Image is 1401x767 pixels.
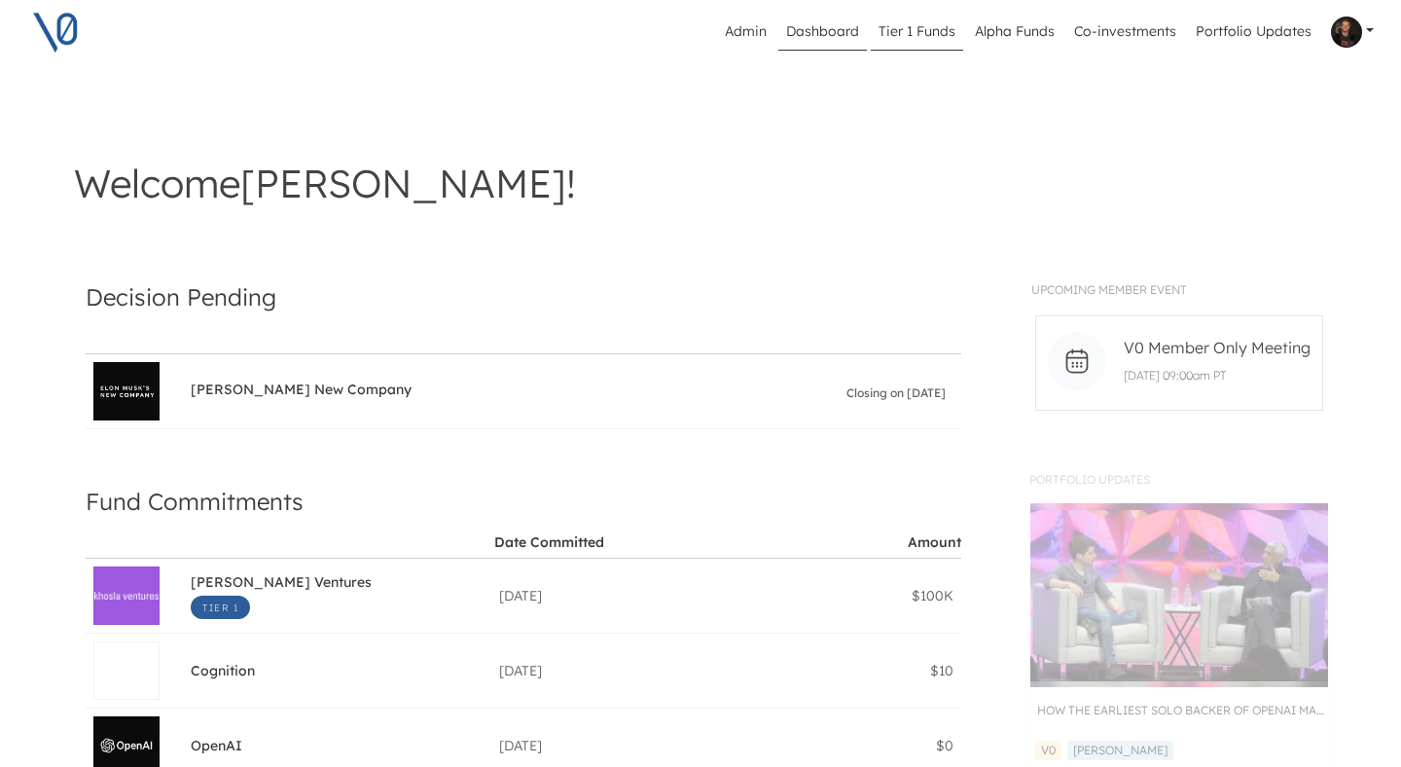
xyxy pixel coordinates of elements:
span: Tier 1 [191,596,250,619]
a: Alpha Funds [967,14,1062,51]
div: Amount [908,533,961,551]
p: [DATE] 09:00am PT [1116,367,1315,384]
a: Dashboard [778,14,867,51]
span: OpenAI [191,737,242,759]
img: V0 logo [31,8,80,56]
span: Cognition [191,662,255,684]
span: V0 Member Only Meeting [1124,336,1311,359]
span: [PERSON_NAME] New Company [191,381,412,403]
div: [DATE] [499,586,792,605]
div: $10 [808,661,953,680]
div: $100K [808,586,953,605]
span: [PERSON_NAME] Ventures [191,573,372,596]
a: Portfolio Updates [1188,14,1319,51]
div: Date Committed [494,533,604,551]
a: Co-investments [1066,14,1184,51]
img: Profile [1331,17,1362,48]
span: UPCOMING MEMBER EVENT [1031,282,1187,297]
h3: Welcome [PERSON_NAME] ! [74,160,1327,206]
a: Admin [717,14,774,51]
div: [DATE] [499,661,792,680]
img: Elon Musk's New Company [94,383,159,400]
h4: Decision Pending [86,276,961,317]
span: Closing on [DATE] [846,383,946,403]
h1: Portfolio Updates [1029,473,1329,487]
div: [DATE] [499,736,792,755]
div: $0 [808,736,953,755]
a: Tier 1 Funds [871,14,963,51]
h4: Fund Commitments [86,481,961,522]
